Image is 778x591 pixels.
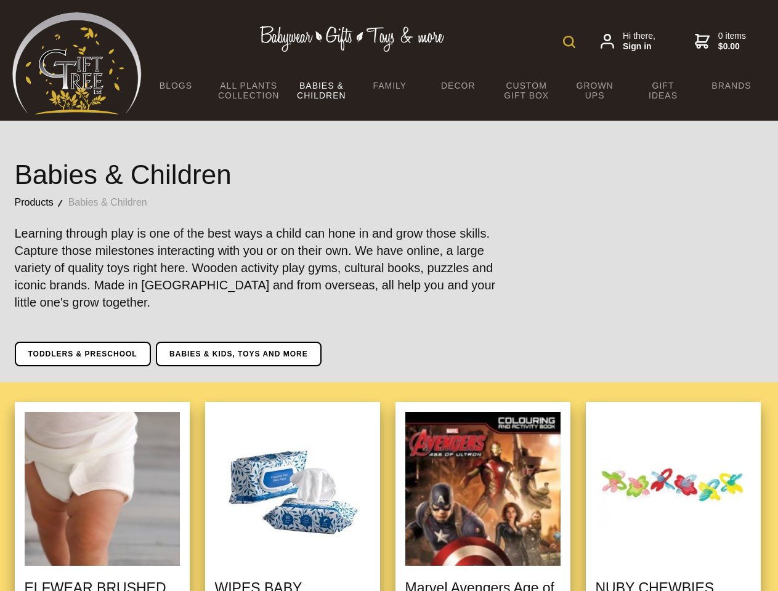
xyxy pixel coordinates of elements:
[623,41,655,52] strong: Sign in
[695,31,746,52] a: 0 items$0.00
[156,342,322,366] a: Babies & Kids, toys and more
[629,73,697,108] a: Gift Ideas
[287,73,355,108] a: Babies & Children
[355,73,424,98] a: Family
[601,31,655,52] a: Hi there,Sign in
[718,31,746,52] span: 0 items
[12,12,142,115] img: Babyware - Gifts - Toys and more...
[561,73,629,108] a: Grown Ups
[697,73,766,98] a: Brands
[15,342,151,366] a: Toddlers & Preschool
[15,160,764,190] h1: Babies & Children
[68,195,162,211] a: Babies & Children
[260,26,445,52] img: Babywear - Gifts - Toys & more
[563,36,575,48] img: product search
[492,73,561,108] a: Custom Gift Box
[210,73,287,108] a: All Plants Collection
[424,73,492,98] a: Decor
[15,195,68,211] a: Products
[15,227,496,309] big: Learning through play is one of the best ways a child can hone in and grow those skills. Capture ...
[142,73,210,98] a: BLOGS
[623,31,655,52] span: Hi there,
[718,41,746,52] strong: $0.00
